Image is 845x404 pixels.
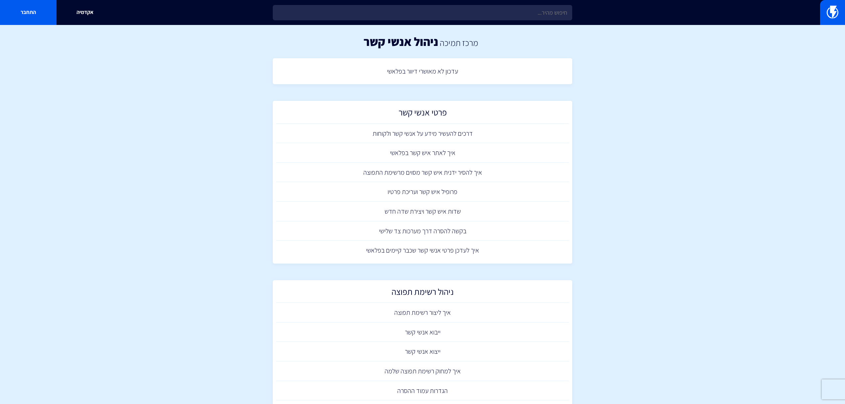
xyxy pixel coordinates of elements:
[276,104,569,124] a: פרטי אנשי קשר
[276,202,569,221] a: שדות איש קשר ויצירת שדה חדש
[276,342,569,361] a: ייצוא אנשי קשר
[276,124,569,143] a: דרכים להעשיר מידע על אנשי קשר ולקוחות
[276,143,569,163] a: איך לאתר איש קשר בפלאשי
[276,241,569,260] a: איך לעדכן פרטי אנשי קשר שכבר קיימים בפלאשי
[276,62,569,81] a: עדכון לא מאושרי דיוור בפלאשי
[276,381,569,401] a: הגדרות עמוד ההסרה
[273,5,572,20] input: חיפוש מהיר...
[276,163,569,182] a: איך להסיר ידנית איש קשר מסוים מרשימת התפוצה
[276,361,569,381] a: איך למחוק רשימת תפוצה שלמה
[276,284,569,303] a: ניהול רשימת תפוצה
[276,322,569,342] a: ייבוא אנשי קשר
[276,303,569,322] a: איך ליצור רשימת תפוצה
[364,35,438,48] h1: ניהול אנשי קשר
[279,287,566,300] h2: ניהול רשימת תפוצה
[276,182,569,202] a: פרופיל איש קשר ועריכת פרטיו
[276,221,569,241] a: בקשה להסרה דרך מערכות צד שלישי
[279,107,566,120] h2: פרטי אנשי קשר
[440,37,478,48] a: מרכז תמיכה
